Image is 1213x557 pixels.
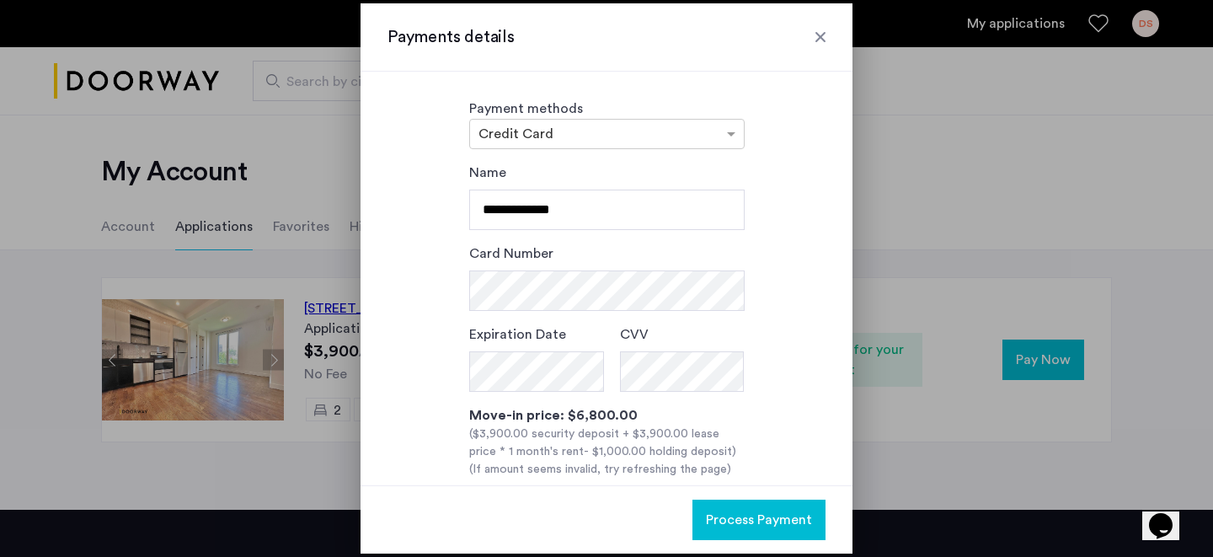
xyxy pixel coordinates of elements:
[469,102,583,115] label: Payment methods
[706,510,812,530] span: Process Payment
[387,25,826,49] h3: Payments details
[1142,490,1196,540] iframe: chat widget
[584,446,732,458] span: - $1,000.00 holding deposit
[469,405,745,426] div: Move-in price: $6,800.00
[692,500,826,540] button: button
[469,461,745,479] div: (If amount seems invalid, try refreshing the page)
[469,324,566,345] label: Expiration Date
[469,244,553,264] label: Card Number
[469,163,506,183] label: Name
[620,324,649,345] label: CVV
[469,426,745,461] div: ($3,900.00 security deposit + $3,900.00 lease price * 1 month's rent )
